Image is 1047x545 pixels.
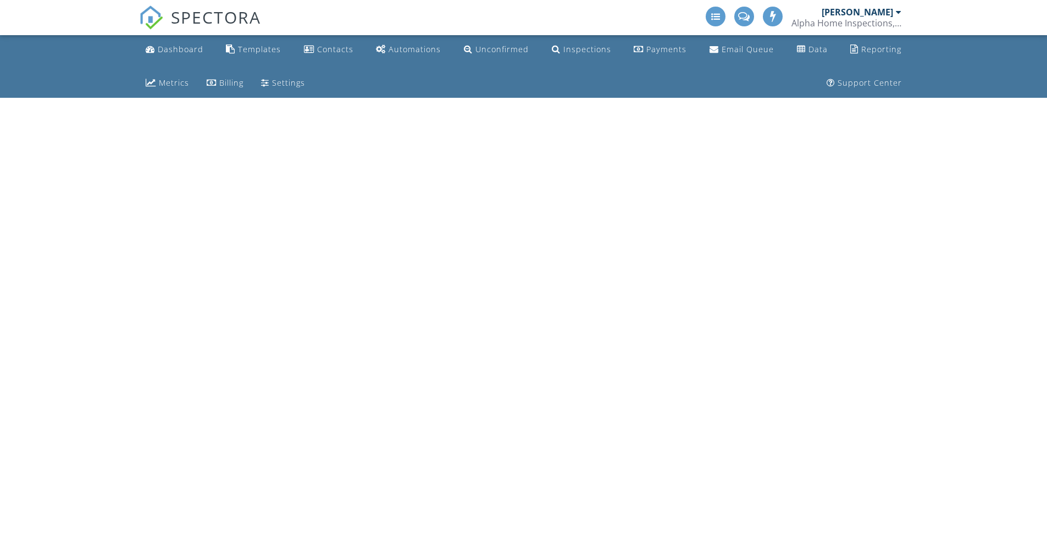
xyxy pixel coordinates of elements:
[202,73,248,93] a: Billing
[629,40,691,60] a: Payments
[547,40,616,60] a: Inspections
[808,44,828,54] div: Data
[238,44,281,54] div: Templates
[159,77,189,88] div: Metrics
[861,44,901,54] div: Reporting
[822,73,906,93] a: Support Center
[171,5,261,29] span: SPECTORA
[139,5,163,30] img: The Best Home Inspection Software - Spectora
[257,73,309,93] a: Settings
[791,18,901,29] div: Alpha Home Inspections, LLC
[141,73,193,93] a: Metrics
[846,40,906,60] a: Reporting
[139,15,261,38] a: SPECTORA
[221,40,285,60] a: Templates
[722,44,774,54] div: Email Queue
[838,77,902,88] div: Support Center
[563,44,611,54] div: Inspections
[459,40,533,60] a: Unconfirmed
[300,40,358,60] a: Contacts
[793,40,832,60] a: Data
[317,44,353,54] div: Contacts
[475,44,529,54] div: Unconfirmed
[389,44,441,54] div: Automations
[372,40,445,60] a: Automations (Advanced)
[705,40,778,60] a: Email Queue
[822,7,893,18] div: [PERSON_NAME]
[158,44,203,54] div: Dashboard
[646,44,686,54] div: Payments
[272,77,305,88] div: Settings
[141,40,208,60] a: Dashboard
[219,77,243,88] div: Billing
